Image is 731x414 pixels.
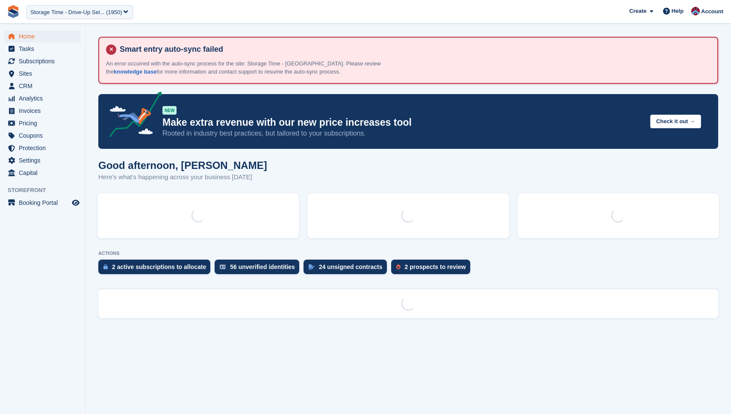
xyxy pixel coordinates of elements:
[230,263,295,270] div: 56 unverified identities
[114,68,156,75] a: knowledge base
[102,92,162,140] img: price-adjustments-announcement-icon-8257ccfd72463d97f412b2fc003d46551f7dbcb40ab6d574587a9cd5c0d94...
[19,30,70,42] span: Home
[4,80,81,92] a: menu
[103,264,108,269] img: active_subscription_to_allocate_icon-d502201f5373d7db506a760aba3b589e785aa758c864c3986d89f69b8ff3...
[112,263,206,270] div: 2 active subscriptions to allocate
[672,7,684,15] span: Help
[701,7,723,16] span: Account
[309,264,315,269] img: contract_signature_icon-13c848040528278c33f63329250d36e43548de30e8caae1d1a13099fd9432cc5.svg
[19,117,70,129] span: Pricing
[19,142,70,154] span: Protection
[19,43,70,55] span: Tasks
[4,55,81,67] a: menu
[7,5,20,18] img: stora-icon-8386f47178a22dfd0bd8f6a31ec36ba5ce8667c1dd55bd0f319d3a0aa187defe.svg
[4,197,81,209] a: menu
[4,105,81,117] a: menu
[98,251,718,256] p: ACTIONS
[396,264,401,269] img: prospect-51fa495bee0391a8d652442698ab0144808aea92771e9ea1ae160a38d050c398.svg
[19,167,70,179] span: Capital
[4,43,81,55] a: menu
[405,263,466,270] div: 2 prospects to review
[19,55,70,67] span: Subscriptions
[4,68,81,80] a: menu
[98,172,267,182] p: Here's what's happening across your business [DATE]
[19,105,70,117] span: Invoices
[319,263,383,270] div: 24 unsigned contracts
[4,92,81,104] a: menu
[4,130,81,142] a: menu
[4,117,81,129] a: menu
[4,167,81,179] a: menu
[4,142,81,154] a: menu
[162,106,177,115] div: NEW
[4,154,81,166] a: menu
[98,260,215,278] a: 2 active subscriptions to allocate
[19,92,70,104] span: Analytics
[19,80,70,92] span: CRM
[162,129,643,138] p: Rooted in industry best practices, but tailored to your subscriptions.
[98,160,267,171] h1: Good afternoon, [PERSON_NAME]
[71,198,81,208] a: Preview store
[629,7,646,15] span: Create
[8,186,85,195] span: Storefront
[19,197,70,209] span: Booking Portal
[304,260,391,278] a: 24 unsigned contracts
[691,7,700,15] img: David Hughes
[106,59,405,76] p: An error occurred with the auto-sync process for the site: Storage Time - [GEOGRAPHIC_DATA]. Plea...
[19,154,70,166] span: Settings
[116,44,710,54] h4: Smart entry auto-sync failed
[220,264,226,269] img: verify_identity-adf6edd0f0f0b5bbfe63781bf79b02c33cf7c696d77639b501bdc392416b5a36.svg
[391,260,475,278] a: 2 prospects to review
[215,260,304,278] a: 56 unverified identities
[19,130,70,142] span: Coupons
[4,30,81,42] a: menu
[30,8,122,17] div: Storage Time - Drive-Up Sel... (1950)
[162,116,643,129] p: Make extra revenue with our new price increases tool
[19,68,70,80] span: Sites
[650,115,701,129] button: Check it out →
